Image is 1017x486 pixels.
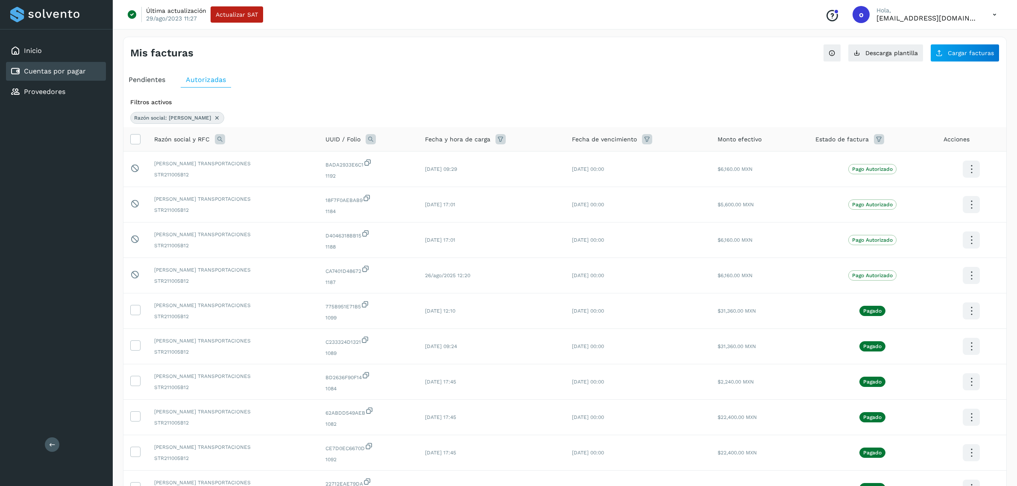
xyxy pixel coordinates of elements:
[425,237,455,243] span: [DATE] 17:01
[154,266,312,274] span: [PERSON_NAME] TRANSPORTACIONES
[325,158,411,169] span: BADA2933E6C1
[154,419,312,427] span: STR211005B12
[718,308,756,314] span: $31,360.00 MXN
[325,371,411,381] span: BD2636F90F14
[325,194,411,204] span: 18F7F0AEBAB9
[572,272,604,278] span: [DATE] 00:00
[718,202,754,208] span: $5,600.00 MXN
[24,67,86,75] a: Cuentas por pagar
[146,15,197,22] p: 29/ago/2023 11:27
[24,47,42,55] a: Inicio
[863,343,882,349] p: Pagado
[154,313,312,320] span: STR211005B12
[154,242,312,249] span: STR211005B12
[572,450,604,456] span: [DATE] 00:00
[863,414,882,420] p: Pagado
[154,408,312,416] span: [PERSON_NAME] TRANSPORTACIONES
[425,135,490,144] span: Fecha y hora de carga
[154,443,312,451] span: [PERSON_NAME] TRANSPORTACIONES
[154,302,312,309] span: [PERSON_NAME] TRANSPORTACIONES
[425,450,456,456] span: [DATE] 17:45
[154,337,312,345] span: [PERSON_NAME] TRANSPORTACIONES
[572,414,604,420] span: [DATE] 00:00
[718,135,762,144] span: Monto efectivo
[852,237,893,243] p: Pago Autorizado
[572,135,637,144] span: Fecha de vencimiento
[154,277,312,285] span: STR211005B12
[863,450,882,456] p: Pagado
[325,265,411,275] span: CA7401D48672
[154,171,312,179] span: STR211005B12
[325,135,360,144] span: UUID / Folio
[325,300,411,310] span: 775B951E71B5
[425,343,457,349] span: [DATE] 09:24
[863,308,882,314] p: Pagado
[815,135,869,144] span: Estado de factura
[572,237,604,243] span: [DATE] 00:00
[325,349,411,357] span: 1089
[425,202,455,208] span: [DATE] 17:01
[425,379,456,385] span: [DATE] 17:45
[325,385,411,392] span: 1084
[146,7,206,15] p: Última actualización
[425,166,457,172] span: [DATE] 09:29
[852,202,893,208] p: Pago Autorizado
[6,62,106,81] div: Cuentas por pagar
[718,272,753,278] span: $6,160.00 MXN
[154,384,312,391] span: STR211005B12
[718,414,757,420] span: $22,400.00 MXN
[718,237,753,243] span: $6,160.00 MXN
[154,195,312,203] span: [PERSON_NAME] TRANSPORTACIONES
[325,407,411,417] span: 62ABDD549AEB
[154,160,312,167] span: [PERSON_NAME] TRANSPORTACIONES
[572,166,604,172] span: [DATE] 00:00
[211,6,263,23] button: Actualizar SAT
[718,343,756,349] span: $31,360.00 MXN
[325,208,411,215] span: 1184
[572,308,604,314] span: [DATE] 00:00
[154,231,312,238] span: [PERSON_NAME] TRANSPORTACIONES
[325,314,411,322] span: 1099
[154,135,210,144] span: Razón social y RFC
[865,50,918,56] span: Descarga plantilla
[325,243,411,251] span: 1188
[718,450,757,456] span: $22,400.00 MXN
[130,98,999,107] div: Filtros activos
[852,272,893,278] p: Pago Autorizado
[948,50,994,56] span: Cargar facturas
[425,308,455,314] span: [DATE] 12:10
[848,44,923,62] button: Descarga plantilla
[425,272,470,278] span: 26/ago/2025 12:20
[863,379,882,385] p: Pagado
[572,343,604,349] span: [DATE] 00:00
[130,112,224,124] div: Razón social: SERNA
[154,372,312,380] span: [PERSON_NAME] TRANSPORTACIONES
[572,379,604,385] span: [DATE] 00:00
[325,172,411,180] span: 1192
[325,336,411,346] span: C233324D1321
[154,348,312,356] span: STR211005B12
[718,166,753,172] span: $6,160.00 MXN
[154,206,312,214] span: STR211005B12
[325,278,411,286] span: 1187
[852,166,893,172] p: Pago Autorizado
[944,135,970,144] span: Acciones
[6,41,106,60] div: Inicio
[186,76,226,84] span: Autorizadas
[325,456,411,463] span: 1092
[930,44,999,62] button: Cargar facturas
[24,88,65,96] a: Proveedores
[216,12,258,18] span: Actualizar SAT
[425,414,456,420] span: [DATE] 17:45
[130,47,193,59] h4: Mis facturas
[876,7,979,14] p: Hola,
[325,442,411,452] span: CE7D0EC6670D
[6,82,106,101] div: Proveedores
[718,379,754,385] span: $2,240.00 MXN
[325,229,411,240] span: D4046318BB15
[134,114,211,122] span: Razón social: [PERSON_NAME]
[325,420,411,428] span: 1082
[154,454,312,462] span: STR211005B12
[572,202,604,208] span: [DATE] 00:00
